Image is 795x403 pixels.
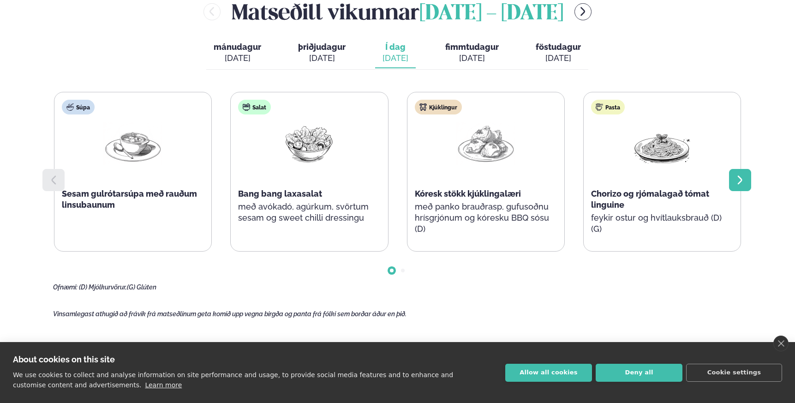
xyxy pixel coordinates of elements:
[596,103,603,111] img: pasta.svg
[419,4,563,24] span: [DATE] - [DATE]
[238,189,322,198] span: Bang bang laxasalat
[214,53,261,64] div: [DATE]
[415,189,521,198] span: Kóresk stökk kjúklingalæri
[206,38,269,68] button: mánudagur [DATE]
[66,103,74,111] img: soup.svg
[438,38,506,68] button: fimmtudagur [DATE]
[298,42,346,52] span: þriðjudagur
[591,189,709,210] span: Chorizo og rjómalagað tómat linguine
[383,42,408,53] span: Í dag
[280,122,339,165] img: Salad.png
[62,189,197,210] span: Sesam gulrótarsúpa með rauðum linsubaunum
[243,103,250,111] img: salad.svg
[13,371,453,389] p: We use cookies to collect and analyse information on site performance and usage, to provide socia...
[53,283,78,291] span: Ofnæmi:
[62,100,95,114] div: Súpa
[686,364,782,382] button: Cookie settings
[238,100,271,114] div: Salat
[574,3,592,20] button: menu-btn-right
[214,42,261,52] span: mánudagur
[390,269,394,272] span: Go to slide 1
[536,42,581,52] span: föstudagur
[633,122,692,165] img: Spagetti.png
[291,38,353,68] button: þriðjudagur [DATE]
[145,381,182,389] a: Learn more
[298,53,346,64] div: [DATE]
[103,122,162,165] img: Soup.png
[591,100,625,114] div: Pasta
[591,212,733,235] p: feykir ostur og hvítlauksbrauð (D) (G)
[445,42,499,52] span: fimmtudagur
[596,364,682,382] button: Deny all
[238,201,380,223] p: með avókadó, agúrkum, svörtum sesam og sweet chilli dressingu
[203,3,221,20] button: menu-btn-left
[445,53,499,64] div: [DATE]
[528,38,588,68] button: föstudagur [DATE]
[53,310,406,318] span: Vinsamlegast athugið að frávik frá matseðlinum geta komið upp vegna birgða og panta frá fólki sem...
[415,201,557,235] p: með panko brauðrasp, gufusoðnu hrísgrjónum og kóresku BBQ sósu (D)
[13,355,115,364] strong: About cookies on this site
[415,100,462,114] div: Kjúklingur
[419,103,427,111] img: chicken.svg
[505,364,592,382] button: Allow all cookies
[401,269,405,272] span: Go to slide 2
[79,283,127,291] span: (D) Mjólkurvörur,
[456,122,515,165] img: Chicken-thighs.png
[536,53,581,64] div: [DATE]
[773,336,789,351] a: close
[383,53,408,64] div: [DATE]
[375,38,416,68] button: Í dag [DATE]
[127,283,156,291] span: (G) Glúten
